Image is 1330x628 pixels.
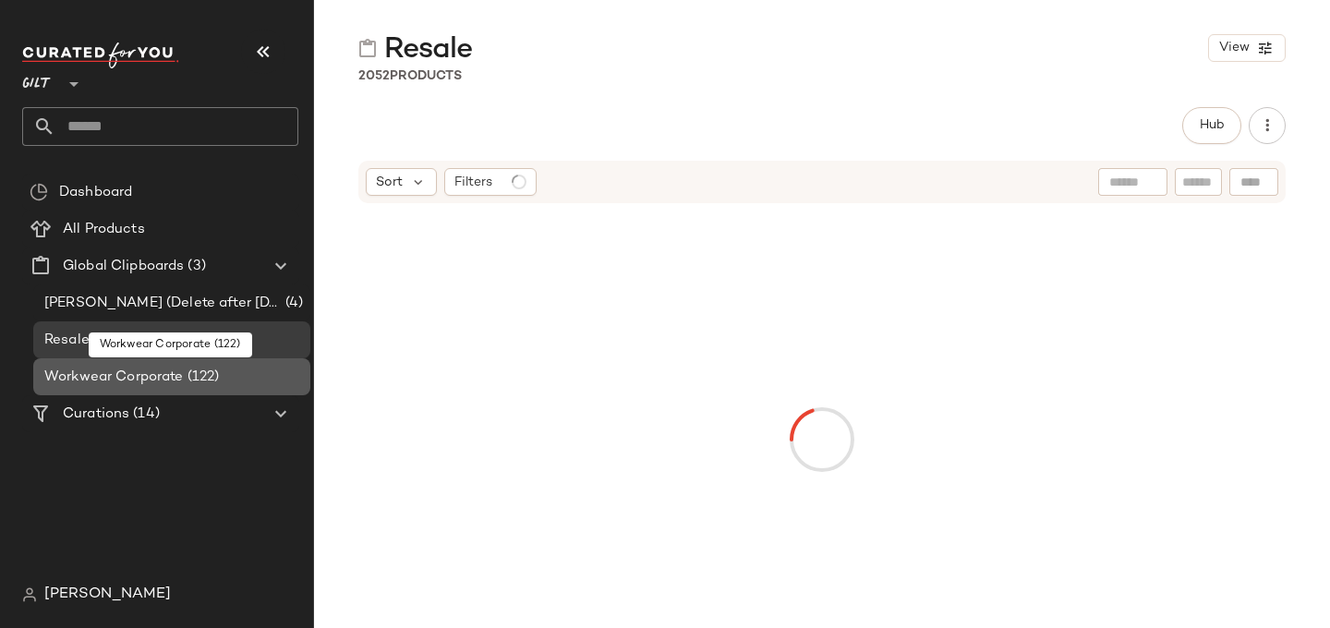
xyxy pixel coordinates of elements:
span: (3) [184,256,205,277]
span: Hub [1199,118,1225,133]
span: (122) [184,367,220,388]
img: svg%3e [30,183,48,201]
img: cfy_white_logo.C9jOOHJF.svg [22,42,179,68]
img: svg%3e [358,39,377,57]
button: Hub [1182,107,1241,144]
span: (4) [282,293,303,314]
span: Global Clipboards [63,256,184,277]
span: Resale [384,31,472,68]
span: Gilt [22,63,52,96]
span: (2052) [90,330,137,351]
span: 2052 [358,69,390,83]
button: View [1208,34,1286,62]
div: Products [358,66,462,86]
span: Dashboard [59,182,132,203]
span: Sort [376,173,403,192]
span: Workwear Corporate [44,367,184,388]
span: (14) [129,404,160,425]
span: [PERSON_NAME] [44,584,171,606]
img: svg%3e [22,587,37,602]
span: [PERSON_NAME] (Delete after [DATE]) [44,293,282,314]
span: All Products [63,219,145,240]
span: Curations [63,404,129,425]
span: Filters [454,173,492,192]
span: Resale [44,330,90,351]
span: View [1218,41,1250,55]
